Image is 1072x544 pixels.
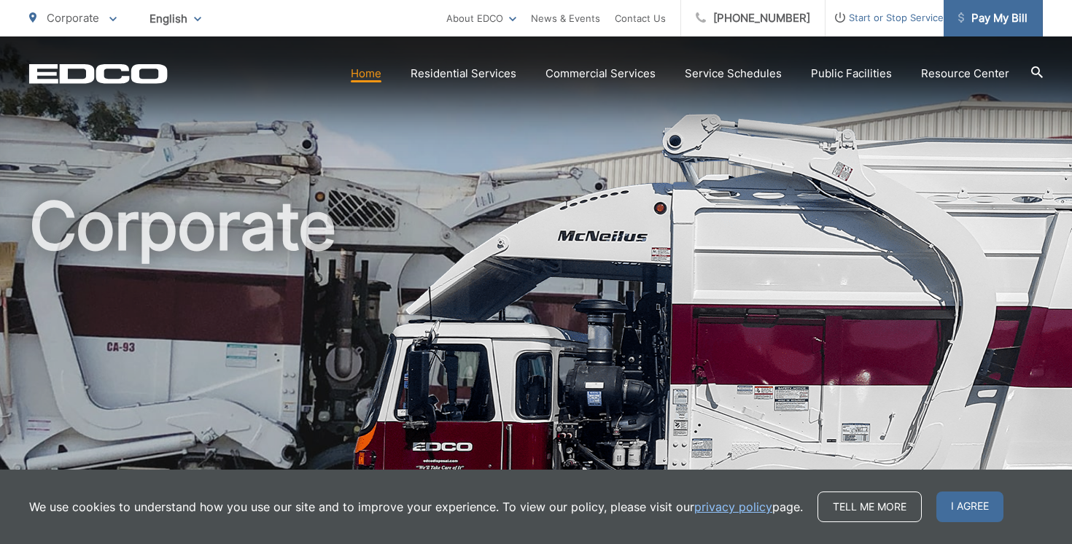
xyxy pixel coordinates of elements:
[351,65,381,82] a: Home
[47,11,99,25] span: Corporate
[531,9,600,27] a: News & Events
[615,9,666,27] a: Contact Us
[29,498,803,516] p: We use cookies to understand how you use our site and to improve your experience. To view our pol...
[139,6,212,31] span: English
[958,9,1028,27] span: Pay My Bill
[694,498,772,516] a: privacy policy
[921,65,1009,82] a: Resource Center
[29,63,168,84] a: EDCD logo. Return to the homepage.
[811,65,892,82] a: Public Facilities
[545,65,656,82] a: Commercial Services
[817,491,922,522] a: Tell me more
[685,65,782,82] a: Service Schedules
[411,65,516,82] a: Residential Services
[936,491,1003,522] span: I agree
[446,9,516,27] a: About EDCO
